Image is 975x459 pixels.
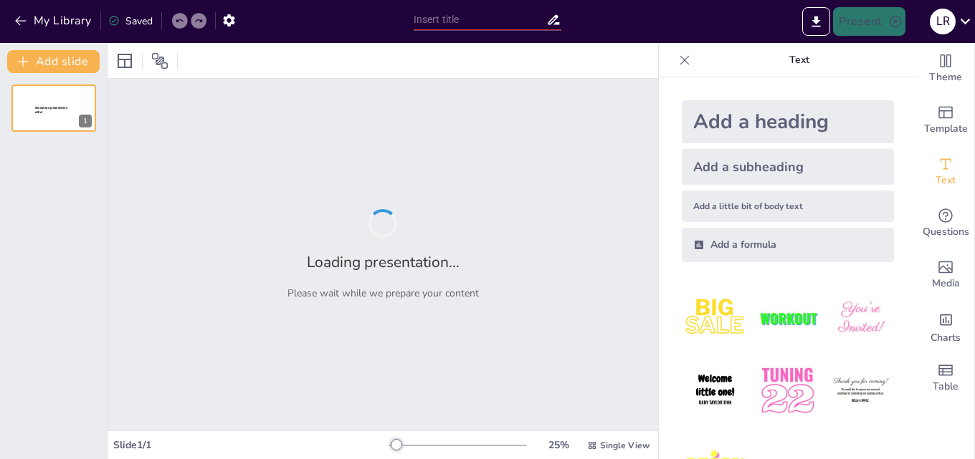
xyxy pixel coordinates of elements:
span: Theme [929,69,962,85]
span: Table [933,379,959,395]
div: Slide 1 / 1 [113,438,389,452]
div: l r [930,9,956,34]
div: 1 [79,115,92,127]
span: Sendsteps presentation editor [35,106,67,114]
div: Add a formula [682,228,894,262]
span: Position [151,52,168,69]
span: Questions [923,224,969,240]
div: Add a little bit of body text [682,190,894,222]
h2: Loading presentation... [307,252,460,272]
input: Insert title [414,9,547,30]
p: Text [696,43,903,77]
button: My Library [11,9,97,32]
img: 5.jpeg [754,357,821,424]
button: Export to PowerPoint [802,7,830,36]
div: Change the overall theme [917,43,974,95]
div: Add charts and graphs [917,301,974,352]
span: Single View [600,440,650,451]
span: Media [932,276,960,291]
img: 2.jpeg [754,285,821,352]
div: Get real-time input from your audience [917,198,974,249]
button: l r [930,7,956,36]
span: Template [924,121,968,137]
div: Add a table [917,352,974,404]
div: Add images, graphics, shapes or video [917,249,974,301]
img: 1.jpeg [682,285,748,352]
div: Add a heading [682,100,894,143]
span: Text [936,173,956,188]
button: Add slide [7,50,100,73]
div: 25 % [541,438,576,452]
div: Add a subheading [682,149,894,185]
div: Add text boxes [917,146,974,198]
div: Saved [108,14,153,28]
button: Present [833,7,905,36]
img: 6.jpeg [827,357,894,424]
span: Charts [931,330,961,346]
div: Layout [113,49,136,72]
img: 4.jpeg [682,357,748,424]
p: Please wait while we prepare your content [287,286,479,300]
div: 1 [11,84,96,132]
div: Add ready made slides [917,95,974,146]
img: 3.jpeg [827,285,894,352]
